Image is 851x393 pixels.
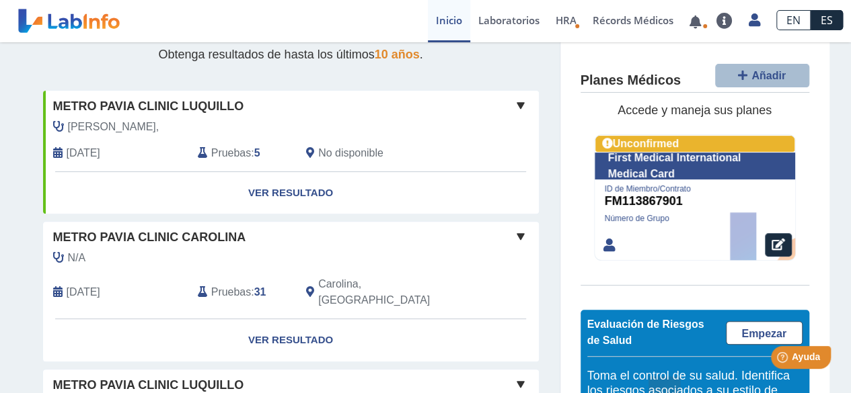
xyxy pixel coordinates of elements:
a: ES [811,10,843,30]
span: Montalvo Burke, [68,119,159,135]
span: Metro Pavia Clinic Luquillo [53,97,244,116]
span: Obtenga resultados de hasta los últimos . [158,48,422,61]
b: 5 [254,147,260,159]
span: Carolina, PR [318,276,467,308]
span: Accede y maneja sus planes [618,104,772,118]
iframe: Help widget launcher [731,341,836,378]
span: Pruebas [211,145,251,161]
div: : [188,276,296,308]
span: Añadir [751,70,786,81]
span: Empezar [741,328,786,339]
a: EN [776,10,811,30]
span: Evaluación de Riesgos de Salud [587,318,704,346]
span: 2025-07-30 [67,284,100,300]
span: 2025-08-27 [67,145,100,161]
h4: Planes Médicos [581,73,681,89]
span: HRA [556,13,577,27]
a: Empezar [726,321,803,345]
a: Ver Resultado [43,172,539,214]
button: Añadir [715,64,809,87]
span: N/A [68,250,86,266]
span: 10 años [375,48,420,61]
span: No disponible [318,145,383,161]
a: Ver Resultado [43,319,539,361]
b: 31 [254,286,266,298]
span: Metro Pavia Clinic Carolina [53,228,246,247]
span: Pruebas [211,284,251,300]
div: : [188,145,296,161]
